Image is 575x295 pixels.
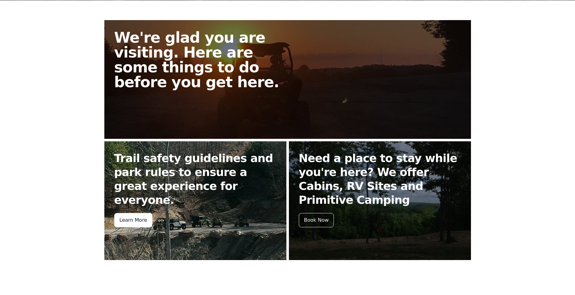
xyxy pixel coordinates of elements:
[104,20,471,139] a: We're glad you are visiting. Here are some things to do before you get here.
[114,151,277,207] h2: Trail safety guidelines and park rules to ensure a great experience for everyone.
[104,141,286,260] a: Trail safety guidelines and park rules to ensure a great experience for everyone. Learn More
[114,213,152,227] div: Learn More
[289,141,471,260] a: Need a place to stay while you're here? We offer Cabins, RV Sites and Primitive Camping Book Now
[299,213,334,227] div: Book Now
[299,151,461,207] h2: Need a place to stay while you're here? We offer Cabins, RV Sites and Primitive Camping
[114,30,293,89] h2: We're glad you are visiting. Here are some things to do before you get here.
